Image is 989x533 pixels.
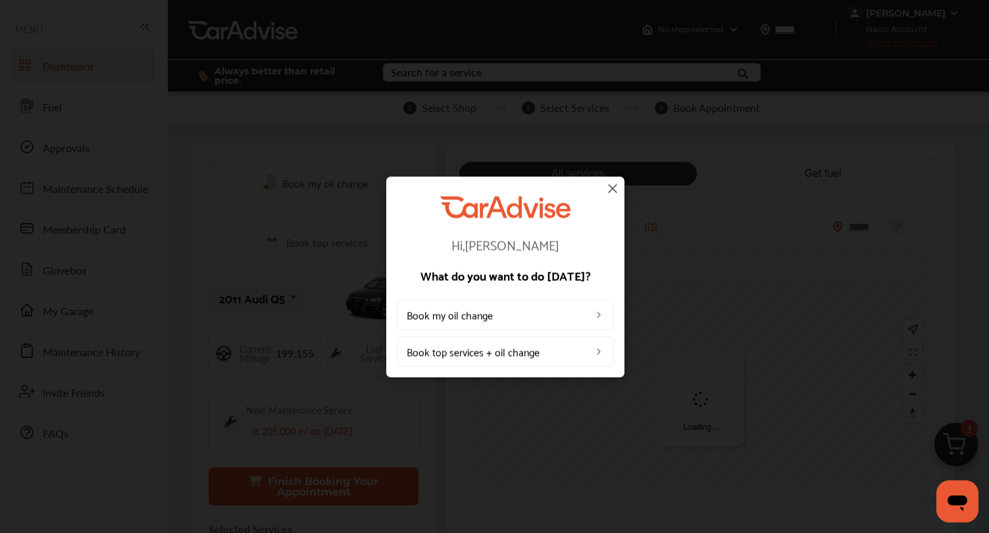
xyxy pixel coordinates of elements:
iframe: Button to launch messaging window [936,480,978,522]
p: What do you want to do [DATE]? [397,270,614,282]
a: Book my oil change [397,300,614,330]
img: left_arrow_icon.0f472efe.svg [594,347,604,357]
img: left_arrow_icon.0f472efe.svg [594,310,604,320]
img: CarAdvise Logo [440,196,571,218]
p: Hi, [PERSON_NAME] [397,238,614,251]
img: close-icon.a004319c.svg [605,180,621,196]
a: Book top services + oil change [397,337,614,367]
